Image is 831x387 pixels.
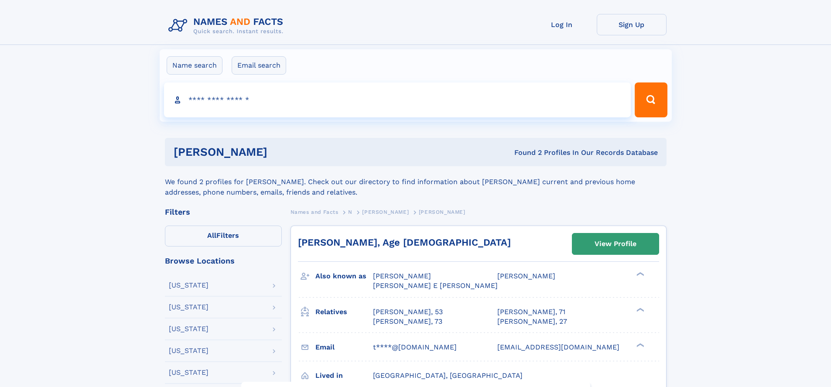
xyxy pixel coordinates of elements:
[635,82,667,117] button: Search Button
[373,272,431,280] span: [PERSON_NAME]
[291,206,339,217] a: Names and Facts
[315,305,373,319] h3: Relatives
[497,343,619,351] span: [EMAIL_ADDRESS][DOMAIN_NAME]
[362,209,409,215] span: [PERSON_NAME]
[419,209,465,215] span: [PERSON_NAME]
[572,233,659,254] a: View Profile
[169,369,209,376] div: [US_STATE]
[497,317,567,326] a: [PERSON_NAME], 27
[165,226,282,247] label: Filters
[497,307,565,317] a: [PERSON_NAME], 71
[165,257,282,265] div: Browse Locations
[634,271,645,277] div: ❯
[207,231,216,240] span: All
[373,371,523,380] span: [GEOGRAPHIC_DATA], [GEOGRAPHIC_DATA]
[527,14,597,35] a: Log In
[315,340,373,355] h3: Email
[298,237,511,248] a: [PERSON_NAME], Age [DEMOGRAPHIC_DATA]
[174,147,391,158] h1: [PERSON_NAME]
[164,82,631,117] input: search input
[169,325,209,332] div: [US_STATE]
[373,317,442,326] a: [PERSON_NAME], 73
[362,206,409,217] a: [PERSON_NAME]
[232,56,286,75] label: Email search
[634,307,645,312] div: ❯
[348,206,352,217] a: N
[391,148,658,158] div: Found 2 Profiles In Our Records Database
[497,272,555,280] span: [PERSON_NAME]
[169,282,209,289] div: [US_STATE]
[597,14,667,35] a: Sign Up
[634,342,645,348] div: ❯
[169,304,209,311] div: [US_STATE]
[315,269,373,284] h3: Also known as
[315,368,373,383] h3: Lived in
[373,281,498,290] span: [PERSON_NAME] E [PERSON_NAME]
[595,234,636,254] div: View Profile
[165,14,291,38] img: Logo Names and Facts
[165,166,667,198] div: We found 2 profiles for [PERSON_NAME]. Check out our directory to find information about [PERSON_...
[167,56,222,75] label: Name search
[169,347,209,354] div: [US_STATE]
[373,307,443,317] a: [PERSON_NAME], 53
[348,209,352,215] span: N
[165,208,282,216] div: Filters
